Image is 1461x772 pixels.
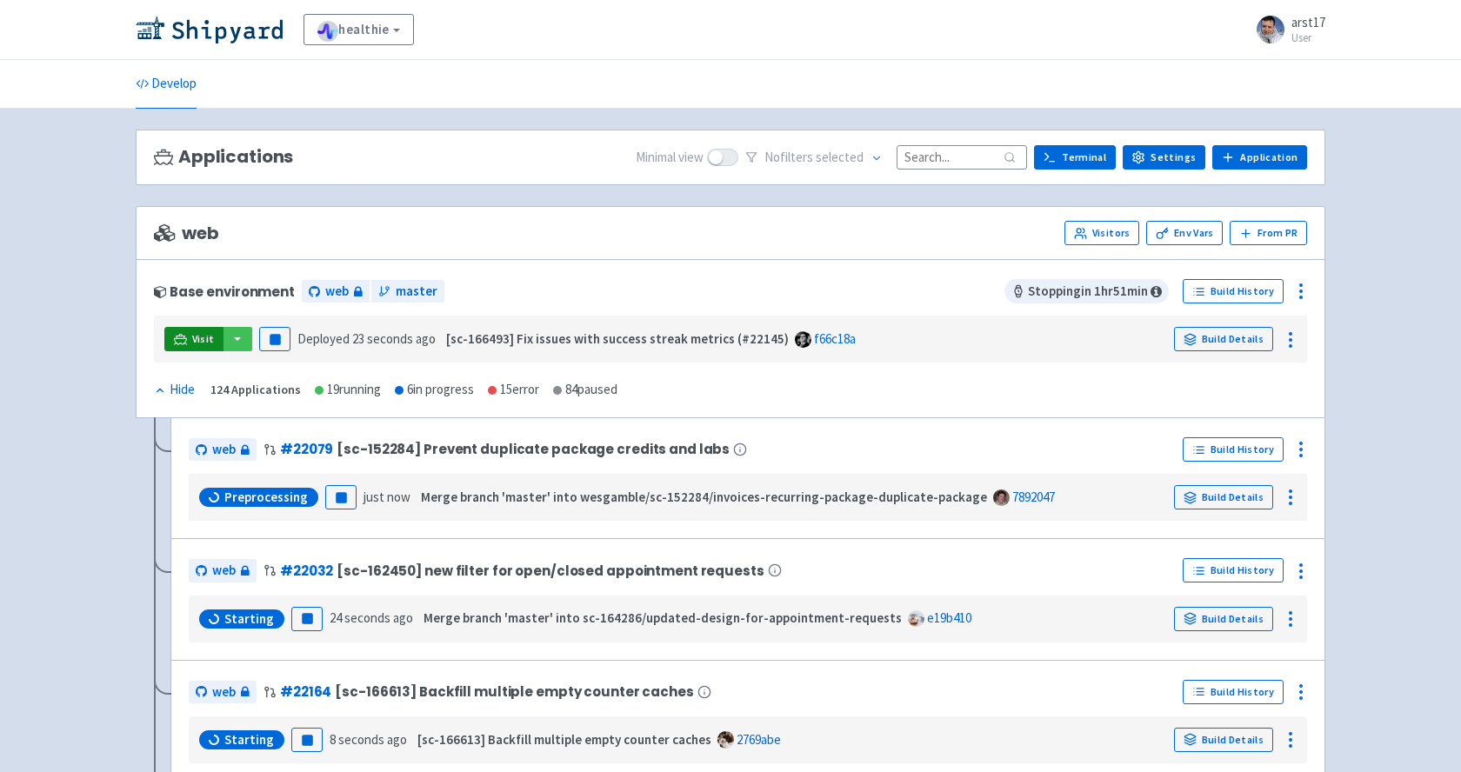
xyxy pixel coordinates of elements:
button: Pause [291,728,323,752]
a: f66c18a [814,330,856,347]
span: [sc-166613] Backfill multiple empty counter caches [335,684,693,699]
time: just now [364,489,410,505]
a: Settings [1123,145,1205,170]
a: Build Details [1174,607,1273,631]
a: #22079 [280,440,333,458]
span: web [212,682,236,702]
a: healthie [304,14,414,45]
a: master [371,280,444,303]
div: 19 running [315,380,381,400]
a: Terminal [1034,145,1116,170]
span: arst17 [1291,14,1325,30]
a: web [189,681,257,704]
button: Pause [325,485,357,509]
a: web [302,280,370,303]
time: 23 seconds ago [352,330,436,347]
div: 6 in progress [395,380,474,400]
span: Starting [224,610,274,628]
strong: Merge branch 'master' into sc-164286/updated-design-for-appointment-requests [424,609,902,626]
button: Pause [259,327,290,351]
a: web [189,438,257,462]
span: No filter s [764,148,864,168]
button: Pause [291,607,323,631]
img: Shipyard logo [136,16,283,43]
span: [sc-162450] new filter for open/closed appointment requests [337,563,764,578]
a: Develop [136,60,197,109]
a: Build Details [1174,485,1273,509]
div: Hide [154,380,195,400]
a: Build Details [1174,327,1273,351]
a: Env Vars [1146,221,1223,245]
span: web [325,282,349,302]
span: selected [816,149,864,165]
a: #22164 [280,682,331,701]
a: Build History [1183,437,1284,462]
a: Build History [1183,558,1284,582]
a: Build History [1183,680,1284,704]
small: User [1291,32,1325,43]
strong: Merge branch 'master' into wesgamble/sc-152284/invoices-recurring-package-duplicate-package [421,489,987,505]
span: Preprocessing [224,489,308,506]
span: web [154,223,218,243]
time: 8 seconds ago [330,731,407,748]
div: 84 paused [553,380,617,400]
a: 7892047 [1012,489,1055,505]
span: Stopping in 1 hr 51 min [1004,279,1169,303]
button: Hide [154,380,197,400]
a: e19b410 [927,609,971,626]
a: web [189,559,257,582]
a: Visitors [1064,221,1139,245]
span: web [212,561,236,581]
a: #22032 [280,562,333,580]
a: Build Details [1174,728,1273,752]
input: Search... [897,145,1027,169]
time: 24 seconds ago [330,609,413,626]
a: Build History [1183,279,1284,303]
span: Deployed [297,330,436,347]
span: Starting [224,731,274,749]
a: Application [1212,145,1307,170]
a: Visit [164,327,223,351]
strong: [sc-166493] Fix issues with success streak metrics (#22145) [446,330,789,347]
span: web [212,440,236,460]
button: From PR [1230,221,1307,245]
a: arst17 User [1246,16,1325,43]
div: 15 error [488,380,539,400]
div: 124 Applications [210,380,301,400]
span: master [396,282,437,302]
div: Base environment [154,284,295,299]
strong: [sc-166613] Backfill multiple empty counter caches [417,731,711,748]
span: Visit [192,332,215,346]
a: 2769abe [737,731,781,748]
span: Minimal view [636,148,704,168]
span: [sc-152284] Prevent duplicate package credits and labs [337,442,730,456]
h3: Applications [154,147,293,167]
